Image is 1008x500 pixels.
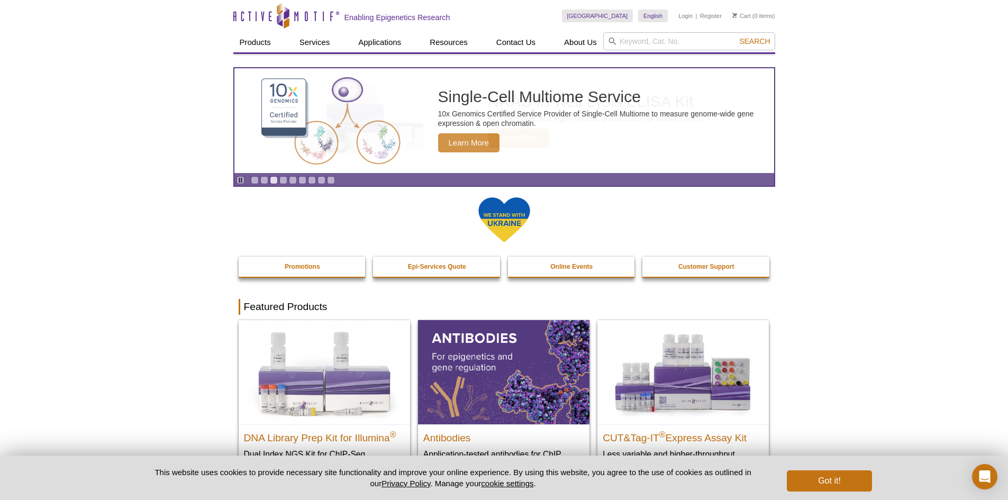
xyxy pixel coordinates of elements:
a: [GEOGRAPHIC_DATA] [562,10,633,22]
sup: ® [659,430,666,439]
a: English [638,10,668,22]
a: Applications [352,32,407,52]
p: Dual Index NGS Kit for ChIP-Seq, CUT&RUN, and ds methylated DNA assays. [244,449,405,481]
strong: Online Events [550,263,593,270]
a: Go to slide 1 [251,176,259,184]
p: Application-tested antibodies for ChIP, CUT&Tag, and CUT&RUN. [423,449,584,470]
img: DNA Library Prep Kit for Illumina [239,320,410,424]
a: Login [678,12,693,20]
li: (0 items) [732,10,775,22]
a: Go to slide 7 [308,176,316,184]
a: DNA Library Prep Kit for Illumina DNA Library Prep Kit for Illumina® Dual Index NGS Kit for ChIP-... [239,320,410,491]
a: Single-Cell Multiome Service Single-Cell Multiome Service 10x Genomics Certified Service Provider... [234,68,774,173]
a: Go to slide 9 [327,176,335,184]
p: Less variable and higher-throughput genome-wide profiling of histone marks​. [603,449,764,470]
a: Register [700,12,722,20]
a: Promotions [239,257,367,277]
a: Go to slide 6 [298,176,306,184]
img: All Antibodies [418,320,589,424]
a: Customer Support [642,257,770,277]
h2: Single-Cell Multiome Service [438,89,769,105]
a: Contact Us [490,32,542,52]
img: We Stand With Ukraine [478,196,531,243]
img: Your Cart [732,13,737,18]
strong: Epi-Services Quote [408,263,466,270]
a: Go to slide 2 [260,176,268,184]
h2: Featured Products [239,299,770,315]
a: All Antibodies Antibodies Application-tested antibodies for ChIP, CUT&Tag, and CUT&RUN. [418,320,589,480]
a: Services [293,32,337,52]
a: Resources [423,32,474,52]
h2: Antibodies [423,428,584,443]
a: Epi-Services Quote [373,257,501,277]
p: 10x Genomics Certified Service Provider of Single-Cell Multiome to measure genome-wide gene expre... [438,109,769,128]
span: Learn More [438,133,500,152]
a: CUT&Tag-IT® Express Assay Kit CUT&Tag-IT®Express Assay Kit Less variable and higher-throughput ge... [597,320,769,480]
input: Keyword, Cat. No. [603,32,775,50]
p: This website uses cookies to provide necessary site functionality and improve your online experie... [137,467,770,489]
a: Toggle autoplay [237,176,244,184]
a: Privacy Policy [382,479,430,488]
a: Go to slide 8 [317,176,325,184]
strong: Promotions [285,263,320,270]
img: CUT&Tag-IT® Express Assay Kit [597,320,769,424]
h2: DNA Library Prep Kit for Illumina [244,428,405,443]
button: Got it! [787,470,871,492]
a: Go to slide 3 [270,176,278,184]
li: | [696,10,697,22]
img: Single-Cell Multiome Service [251,72,410,169]
a: Go to slide 5 [289,176,297,184]
a: About Us [558,32,603,52]
a: Cart [732,12,751,20]
strong: Customer Support [678,263,734,270]
h2: CUT&Tag-IT Express Assay Kit [603,428,764,443]
h2: Enabling Epigenetics Research [344,13,450,22]
sup: ® [390,430,396,439]
a: Online Events [508,257,636,277]
button: Search [736,37,773,46]
article: Single-Cell Multiome Service [234,68,774,173]
div: Open Intercom Messenger [972,464,997,489]
a: Go to slide 4 [279,176,287,184]
a: Products [233,32,277,52]
span: Search [739,37,770,46]
button: cookie settings [481,479,533,488]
